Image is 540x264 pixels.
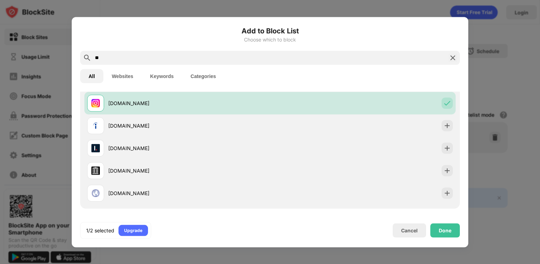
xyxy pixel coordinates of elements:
div: 1/2 selected [86,227,114,234]
div: Cancel [401,227,418,233]
button: All [80,69,103,83]
img: favicons [91,144,100,152]
div: [DOMAIN_NAME] [108,189,270,197]
div: [DOMAIN_NAME] [108,122,270,129]
img: favicons [91,166,100,175]
img: favicons [91,121,100,130]
div: [DOMAIN_NAME] [108,167,270,174]
img: favicons [91,189,100,197]
div: Done [439,227,451,233]
button: Websites [103,69,142,83]
img: search.svg [83,53,91,62]
img: search-close [449,53,457,62]
button: Categories [182,69,224,83]
h6: Add to Block List [80,25,460,36]
button: Keywords [142,69,182,83]
div: Upgrade [124,227,142,234]
div: Choose which to block [80,37,460,42]
div: [DOMAIN_NAME] [108,144,270,152]
img: favicons [91,99,100,107]
div: [DOMAIN_NAME] [108,99,270,107]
